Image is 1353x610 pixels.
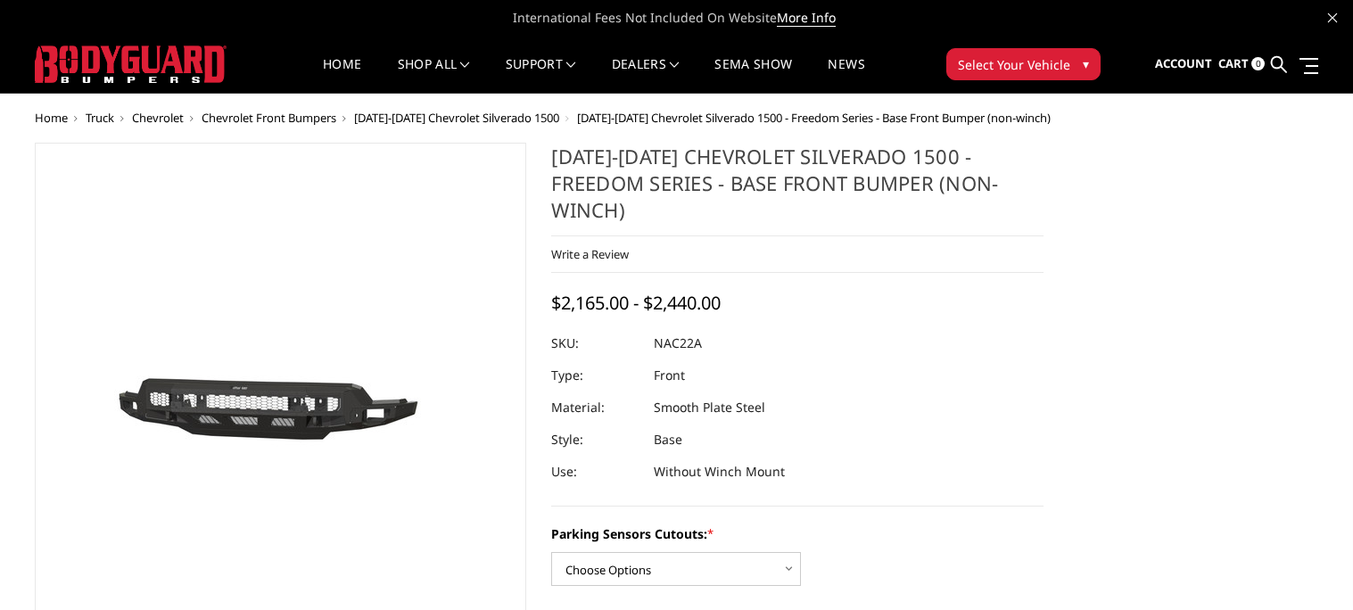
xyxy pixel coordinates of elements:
[35,45,227,83] img: BODYGUARD BUMPERS
[1251,57,1265,70] span: 0
[551,424,640,456] dt: Style:
[654,456,785,488] dd: Without Winch Mount
[506,58,576,93] a: Support
[654,327,702,359] dd: NAC22A
[612,58,680,93] a: Dealers
[551,143,1044,236] h1: [DATE]-[DATE] Chevrolet Silverado 1500 - Freedom Series - Base Front Bumper (non-winch)
[86,110,114,126] a: Truck
[654,392,765,424] dd: Smooth Plate Steel
[551,327,640,359] dt: SKU:
[323,58,361,93] a: Home
[202,110,336,126] a: Chevrolet Front Bumpers
[654,359,685,392] dd: Front
[1218,40,1265,88] a: Cart 0
[551,524,1044,543] label: Parking Sensors Cutouts:
[1083,54,1089,73] span: ▾
[551,246,629,262] a: Write a Review
[654,424,682,456] dd: Base
[551,291,721,315] span: $2,165.00 - $2,440.00
[714,58,792,93] a: SEMA Show
[551,392,640,424] dt: Material:
[551,359,640,392] dt: Type:
[132,110,184,126] a: Chevrolet
[398,58,470,93] a: shop all
[958,55,1070,74] span: Select Your Vehicle
[946,48,1101,80] button: Select Your Vehicle
[1218,55,1249,71] span: Cart
[354,110,559,126] a: [DATE]-[DATE] Chevrolet Silverado 1500
[551,456,640,488] dt: Use:
[1155,55,1212,71] span: Account
[577,110,1051,126] span: [DATE]-[DATE] Chevrolet Silverado 1500 - Freedom Series - Base Front Bumper (non-winch)
[777,9,836,27] a: More Info
[828,58,864,93] a: News
[35,110,68,126] a: Home
[1155,40,1212,88] a: Account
